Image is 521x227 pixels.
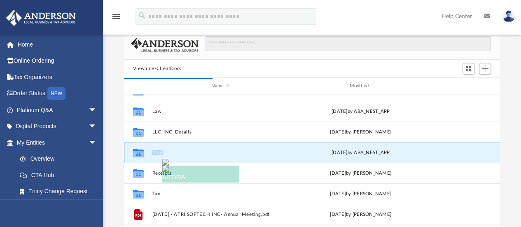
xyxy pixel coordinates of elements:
button: Viewable-ClientDocs [133,65,182,73]
div: Name [152,82,288,90]
button: Switch to Grid View [463,63,475,75]
a: Tax Organizers [6,69,109,85]
div: [DATE] by [PERSON_NAME] [292,129,429,136]
div: by ABA_NEST_APP [292,149,429,157]
span: arrow_drop_down [89,118,105,135]
img: Anderson Advisors Platinum Portal [4,10,78,26]
a: menu [111,16,121,21]
a: Overview [12,151,109,167]
img: gpt-black.svg [162,187,239,193]
a: Online Ordering [6,53,109,69]
button: [DATE] - ATRI SOFTECH INC- Annual Meeting.pdf [152,212,289,217]
div: GPT-5 Mini [162,207,239,224]
button: Law [152,109,289,114]
div: [DATE] by [PERSON_NAME] [292,211,429,218]
i: search [138,11,147,20]
i: menu [111,12,121,21]
img: logo.svg [162,166,239,172]
a: Home [6,36,109,53]
button: Tax [152,191,289,197]
a: CTA Hub [12,167,109,183]
div: Modified [292,82,429,90]
div: GPT-4o Mini [162,187,239,204]
div: id [128,82,148,90]
div: [DATE] by [PERSON_NAME] [292,190,429,198]
img: User Pic [502,10,515,22]
div: [DATE] by ABA_NEST_APP [292,108,429,115]
button: Mail [152,150,289,155]
span: [DATE] [332,150,348,155]
a: Digital Productsarrow_drop_down [6,118,109,135]
a: Order StatusNEW [6,85,109,102]
div: id [432,82,490,90]
input: Search files and folders [206,36,491,51]
button: LLC_INC_Details [152,129,289,135]
a: Entity Change Request [12,183,109,200]
span: arrow_drop_down [89,134,105,151]
button: Receipts [152,171,289,176]
img: gpt-black.svg [162,207,239,214]
div: AITOPIA [162,166,239,183]
span: arrow_drop_down [89,102,105,119]
img: logo.svg [162,159,239,166]
a: My Entitiesarrow_drop_down [6,134,109,151]
a: Platinum Q&Aarrow_drop_down [6,102,109,118]
div: [DATE] by [PERSON_NAME] [292,170,429,177]
button: Add [479,63,491,75]
div: NEW [47,87,65,100]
